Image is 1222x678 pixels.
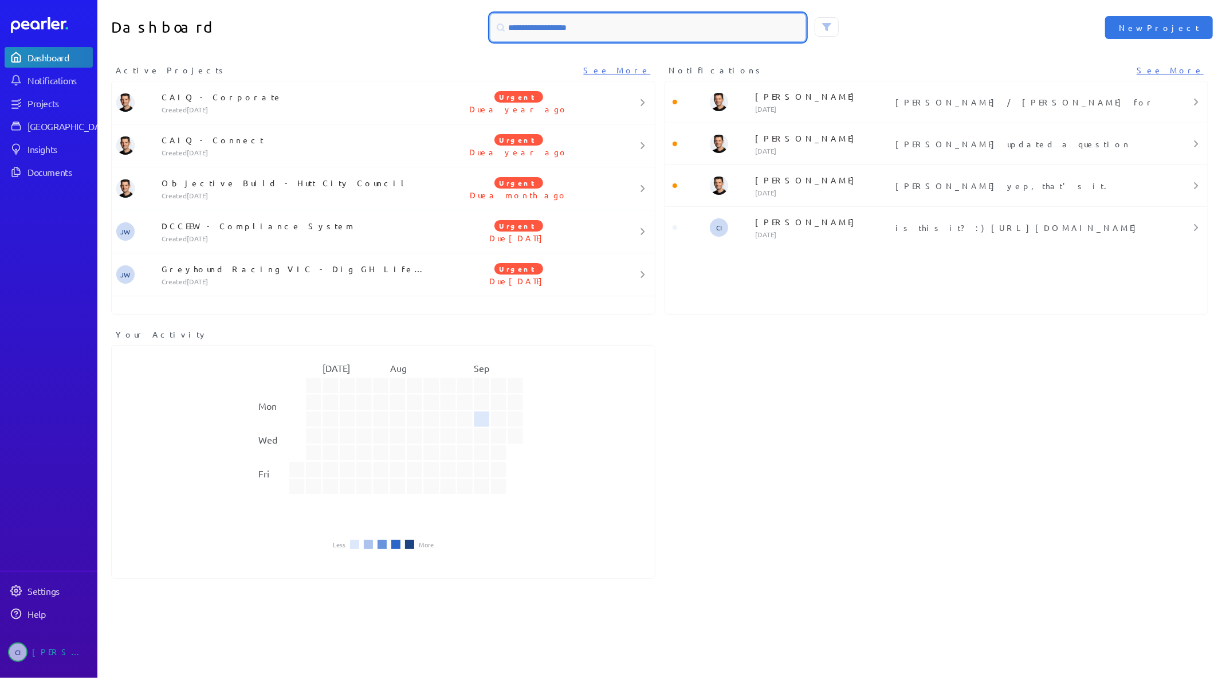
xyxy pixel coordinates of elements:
p: Created [DATE] [162,277,429,286]
text: Wed [258,434,277,445]
p: Due a month ago [429,189,610,201]
p: [DATE] [755,230,891,239]
text: [DATE] [323,362,350,374]
p: [DATE] [755,188,891,197]
p: [DATE] [755,146,891,155]
span: Urgent [494,91,543,103]
span: Jeremy Williams [116,265,135,284]
div: Dashboard [27,52,92,63]
p: DCCEEW - Compliance System [162,220,429,232]
span: Active Projects [116,64,227,76]
span: Notifications [669,64,764,76]
img: James Layton [116,136,135,155]
div: [PERSON_NAME] [32,642,89,662]
p: [DATE] [755,104,891,113]
div: Settings [27,585,92,597]
p: [PERSON_NAME] updated a question [895,138,1158,150]
div: Documents [27,166,92,178]
p: Due [DATE] [429,232,610,244]
a: Dashboard [5,47,93,68]
p: is this it? :) [URL][DOMAIN_NAME] [895,222,1158,233]
span: Carolina Irigoyen [8,642,27,662]
a: Projects [5,93,93,113]
a: Dashboard [11,17,93,33]
span: Urgent [494,177,543,189]
div: [GEOGRAPHIC_DATA] [27,120,113,132]
div: Projects [27,97,92,109]
span: Urgent [494,134,543,146]
text: Aug [390,362,407,374]
img: James Layton [116,93,135,112]
a: Settings [5,581,93,601]
a: Help [5,603,93,624]
div: Notifications [27,75,92,86]
p: Created [DATE] [162,191,429,200]
span: Your Activity [116,328,208,340]
span: Jeremy Williams [116,222,135,241]
p: [PERSON_NAME] / [PERSON_NAME] for review. NB. we don't do ISO 22301 which is for business continu... [895,96,1158,108]
p: Objective Build - Hutt City Council [162,177,429,189]
a: Documents [5,162,93,182]
p: [PERSON_NAME] [755,91,891,102]
p: Created [DATE] [162,105,429,114]
img: James Layton [710,135,728,153]
div: Insights [27,143,92,155]
text: Mon [258,400,277,411]
p: Due a year ago [429,103,610,115]
a: Notifications [5,70,93,91]
span: New Project [1119,22,1199,33]
h1: Dashboard [111,14,379,41]
p: [PERSON_NAME] [755,132,891,144]
a: CI[PERSON_NAME] [5,638,93,667]
span: Carolina Irigoyen [710,218,728,237]
img: James Layton [710,177,728,195]
text: Sep [474,362,489,374]
span: Urgent [494,263,543,275]
p: CAIQ - Corporate [162,91,429,103]
span: Urgent [494,220,543,232]
img: James Layton [116,179,135,198]
p: [PERSON_NAME] [755,174,891,186]
li: More [419,541,434,548]
li: Less [333,541,345,548]
a: See More [1137,64,1204,76]
p: Greyhound Racing VIC - Dig GH Lifecyle Tracking [162,263,429,275]
p: [PERSON_NAME] [755,216,891,228]
p: Created [DATE] [162,234,429,243]
p: [PERSON_NAME] yep, that's it. [895,180,1158,191]
p: Due a year ago [429,146,610,158]
a: [GEOGRAPHIC_DATA] [5,116,93,136]
img: James Layton [710,93,728,111]
div: Help [27,608,92,620]
a: See More [584,64,651,76]
a: Insights [5,139,93,159]
button: New Project [1105,16,1213,39]
p: CAIQ - Connect [162,134,429,146]
p: Due [DATE] [429,275,610,287]
p: Created [DATE] [162,148,429,157]
text: Fri [258,468,269,479]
